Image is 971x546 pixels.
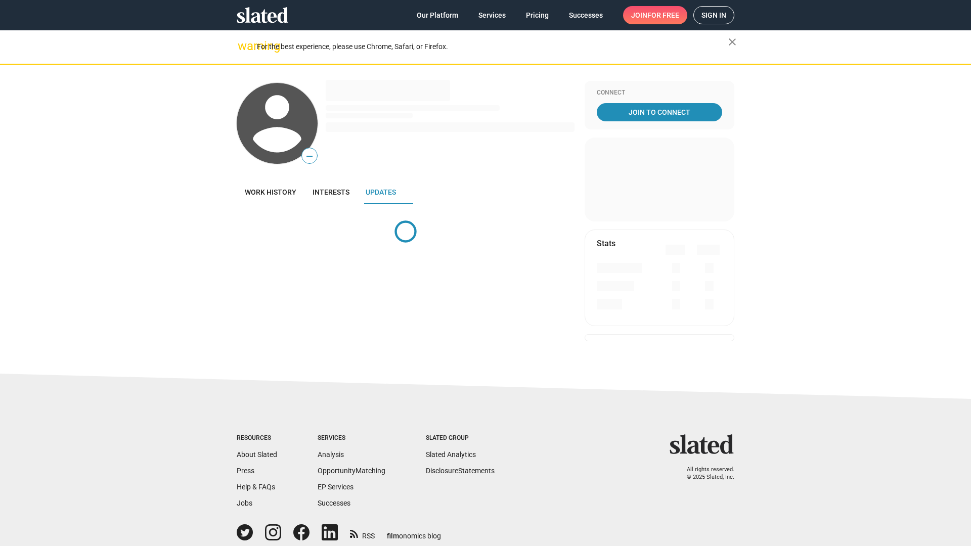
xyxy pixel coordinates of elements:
mat-card-title: Stats [597,238,615,249]
a: Successes [561,6,611,24]
a: Services [470,6,514,24]
div: Resources [237,434,277,442]
div: Services [318,434,385,442]
a: Our Platform [409,6,466,24]
span: film [387,532,399,540]
a: Sign in [693,6,734,24]
a: DisclosureStatements [426,467,495,475]
span: Work history [245,188,296,196]
a: Jobs [237,499,252,507]
span: for free [647,6,679,24]
mat-icon: close [726,36,738,48]
span: Our Platform [417,6,458,24]
div: For the best experience, please use Chrome, Safari, or Firefox. [257,40,728,54]
a: Joinfor free [623,6,687,24]
span: Services [478,6,506,24]
a: Help & FAQs [237,483,275,491]
a: About Slated [237,450,277,459]
a: Work history [237,180,304,204]
span: — [302,150,317,163]
span: Successes [569,6,603,24]
a: Press [237,467,254,475]
div: Connect [597,89,722,97]
span: Sign in [701,7,726,24]
p: All rights reserved. © 2025 Slated, Inc. [676,466,734,481]
a: EP Services [318,483,354,491]
mat-icon: warning [238,40,250,52]
span: Join To Connect [599,103,720,121]
a: Successes [318,499,350,507]
a: Interests [304,180,358,204]
span: Join [631,6,679,24]
a: OpportunityMatching [318,467,385,475]
a: RSS [350,525,375,541]
span: Interests [313,188,349,196]
a: Join To Connect [597,103,722,121]
a: Analysis [318,450,344,459]
a: Slated Analytics [426,450,476,459]
a: Updates [358,180,404,204]
span: Pricing [526,6,549,24]
div: Slated Group [426,434,495,442]
a: filmonomics blog [387,523,441,541]
a: Pricing [518,6,557,24]
span: Updates [366,188,396,196]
